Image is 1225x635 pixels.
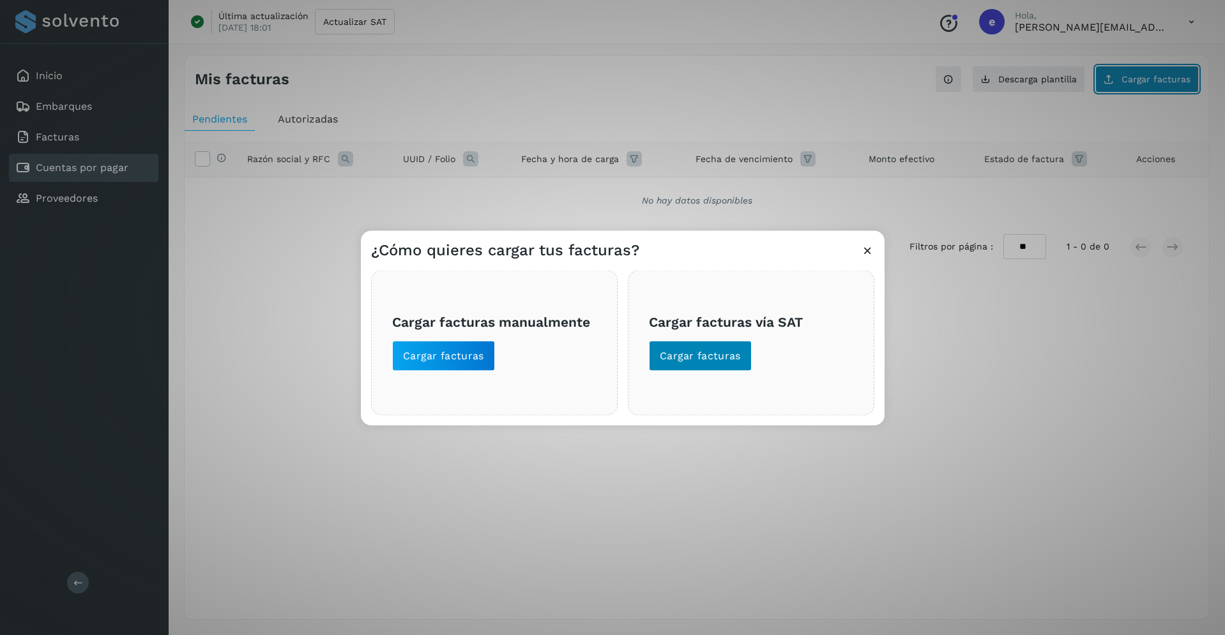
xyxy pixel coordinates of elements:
h3: Cargar facturas manualmente [392,314,597,330]
h3: ¿Cómo quieres cargar tus facturas? [371,241,639,259]
button: Cargar facturas [649,340,752,371]
button: Cargar facturas [392,340,495,371]
span: Cargar facturas [403,348,484,362]
h3: Cargar facturas vía SAT [649,314,853,330]
span: Cargar facturas [660,348,741,362]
